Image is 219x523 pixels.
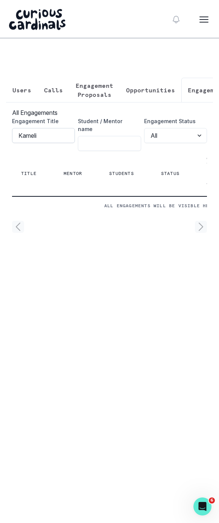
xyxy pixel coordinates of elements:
h3: All Engagements [12,108,207,117]
iframe: Intercom live chat [193,497,211,515]
p: Mentor [64,170,82,176]
p: Users [12,86,31,95]
label: Engagement Title [12,117,70,125]
img: Curious Cardinals Logo [9,9,65,30]
p: Engagement Proposals [76,81,113,99]
p: Students [109,170,134,176]
button: close menu [198,14,210,26]
p: Title [21,170,36,176]
svg: page left [12,221,24,233]
p: Opportunities [126,86,175,95]
svg: page right [195,221,207,233]
p: Calls [44,86,63,95]
label: Student / Mentor name [78,117,136,133]
p: Status [161,170,179,176]
label: Engagement Status [144,117,202,125]
span: 6 [209,497,215,503]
